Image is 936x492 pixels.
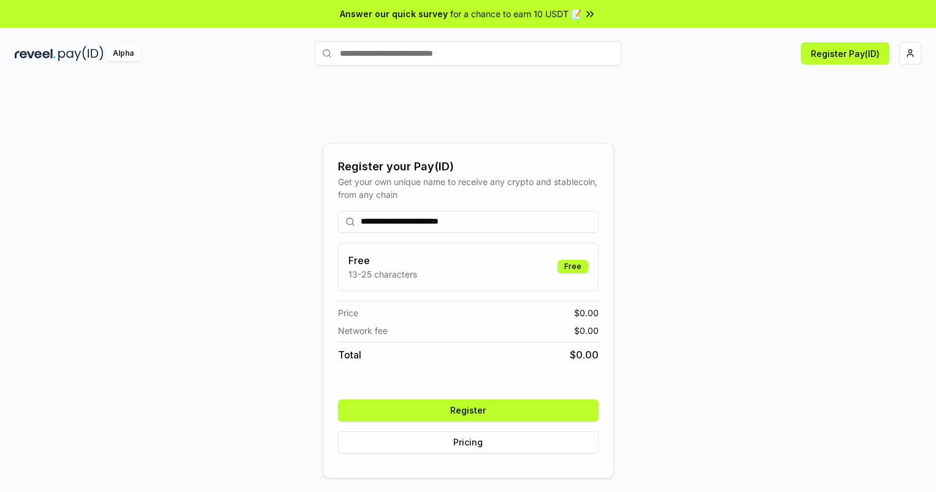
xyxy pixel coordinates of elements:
[558,260,588,273] div: Free
[574,324,599,337] span: $ 0.00
[106,46,140,61] div: Alpha
[338,306,358,319] span: Price
[340,7,448,20] span: Answer our quick survey
[348,268,417,281] p: 13-25 characters
[15,46,56,61] img: reveel_dark
[338,347,361,362] span: Total
[570,347,599,362] span: $ 0.00
[338,399,599,422] button: Register
[450,7,581,20] span: for a chance to earn 10 USDT 📝
[58,46,104,61] img: pay_id
[338,324,388,337] span: Network fee
[338,431,599,453] button: Pricing
[574,306,599,319] span: $ 0.00
[348,253,417,268] h3: Free
[338,175,599,201] div: Get your own unique name to receive any crypto and stablecoin, from any chain
[338,158,599,175] div: Register your Pay(ID)
[801,42,889,64] button: Register Pay(ID)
